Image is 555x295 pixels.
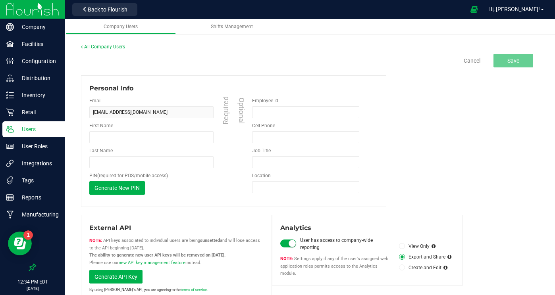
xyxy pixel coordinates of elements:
small: By using [PERSON_NAME]'s API, you are agreeing to the [89,287,208,293]
span: Back to Flourish [88,6,127,13]
p: Facilities [14,39,62,49]
div: External API [89,223,264,233]
a: terms of service. [181,287,208,292]
label: Pin the sidebar to full width on large screens [29,263,37,271]
inline-svg: Retail [6,108,14,116]
a: new API key management feature [119,260,185,265]
span: Hi, [PERSON_NAME]! [488,6,540,12]
inline-svg: User Roles [6,142,14,150]
p: Integrations [14,159,62,168]
inline-svg: Reports [6,193,14,201]
span: Company Users [104,24,138,29]
inline-svg: Manufacturing [6,211,14,218]
label: Location [252,172,271,179]
inline-svg: Users [6,125,14,133]
span: Generate New PIN [94,185,140,191]
span: Optional [236,98,247,124]
inline-svg: Distribution [6,74,14,82]
label: Create and Edit [399,264,441,271]
p: Distribution [14,73,62,83]
strong: The ability to generate new user API keys will be removed on [DATE]. [89,253,225,258]
span: (required for POS/mobile access) [97,173,168,178]
span: Required [220,96,231,125]
label: Email [89,97,102,104]
p: Configuration [14,56,62,66]
p: 12:34 PM EDT [4,278,62,285]
span: Settings apply if any of the user's assigned web application roles permits access to the Analytic... [280,256,388,276]
inline-svg: Integrations [6,159,14,167]
label: User has access to company-wide reporting [300,237,391,251]
p: [DATE] [4,285,62,291]
p: Retail [14,107,62,117]
iframe: Resource center unread badge [23,230,33,240]
input: Format: (999) 999-9999 [252,131,359,143]
p: Tags [14,176,62,185]
span: Generate API Key [94,274,137,280]
button: Back to Flourish [72,3,137,16]
p: Inventory [14,90,62,100]
div: Personal Info [89,84,378,93]
label: Cell Phone [252,122,275,129]
p: Users [14,125,62,134]
p: Manufacturing [14,210,62,219]
p: User Roles [14,142,62,151]
inline-svg: Configuration [6,57,14,65]
span: API keys associated to individual users are being and will lose access to the API beginning [DATE... [89,238,260,265]
iframe: Resource center [8,232,32,255]
button: Save [493,54,533,67]
p: Reports [14,193,62,202]
p: Company [14,22,62,32]
span: Open Ecommerce Menu [465,2,483,17]
label: Export and Share [399,253,445,261]
button: Generate New PIN [89,181,145,195]
label: Last Name [89,147,113,154]
button: Generate API Key [89,270,143,284]
span: Shifts Management [211,24,253,29]
span: Save [507,57,519,64]
label: Employee Id [252,97,278,104]
inline-svg: Inventory [6,91,14,99]
label: Job Title [252,147,271,154]
a: All Company Users [81,44,125,50]
div: Analytics [280,223,455,233]
inline-svg: Facilities [6,40,14,48]
inline-svg: Company [6,23,14,31]
label: View Only [399,243,430,250]
strong: sunsetted [200,238,220,243]
a: Cancel [464,57,480,65]
inline-svg: Tags [6,176,14,184]
label: PIN [89,172,168,179]
label: First Name [89,122,113,129]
